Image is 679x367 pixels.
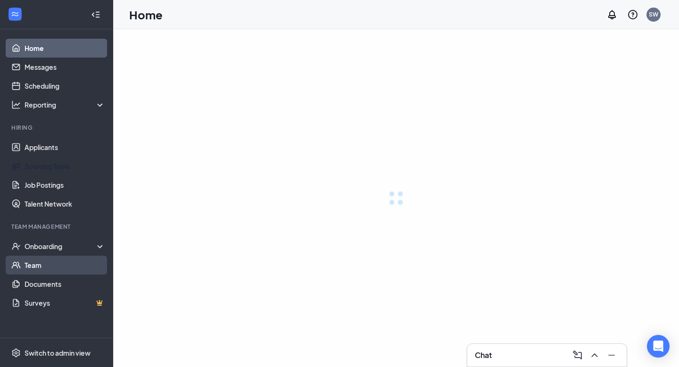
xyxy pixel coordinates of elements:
[11,348,21,358] svg: Settings
[25,194,105,213] a: Talent Network
[589,350,600,361] svg: ChevronUp
[649,10,658,18] div: SW
[25,175,105,194] a: Job Postings
[627,9,638,20] svg: QuestionInfo
[604,348,619,363] button: Minimize
[570,348,585,363] button: ComposeMessage
[25,293,105,312] a: SurveysCrown
[11,124,103,132] div: Hiring
[25,76,105,95] a: Scheduling
[606,350,617,361] svg: Minimize
[25,58,105,76] a: Messages
[25,100,106,109] div: Reporting
[129,7,163,23] h1: Home
[25,39,105,58] a: Home
[25,138,105,157] a: Applicants
[25,256,105,275] a: Team
[91,10,100,19] svg: Collapse
[647,335,670,358] div: Open Intercom Messenger
[25,242,97,251] div: Onboarding
[475,350,492,360] h3: Chat
[606,9,618,20] svg: Notifications
[11,100,21,109] svg: Analysis
[10,9,20,19] svg: WorkstreamLogo
[11,242,21,251] svg: UserCheck
[25,348,91,358] div: Switch to admin view
[25,275,105,293] a: Documents
[572,350,583,361] svg: ComposeMessage
[11,223,103,231] div: Team Management
[25,157,105,175] a: Sourcing Tools
[587,348,602,363] button: ChevronUp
